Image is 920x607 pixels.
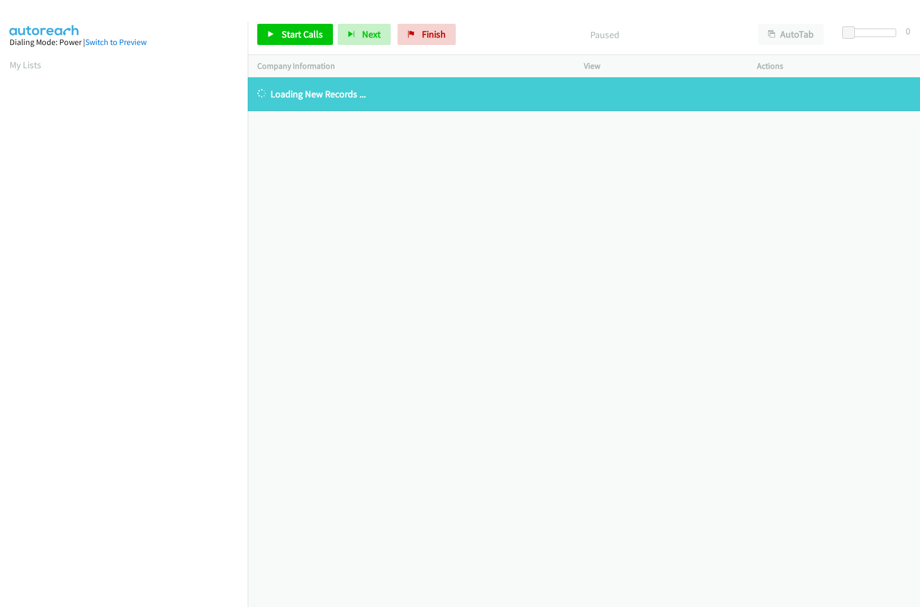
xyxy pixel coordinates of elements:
p: Actions [757,60,911,73]
p: Company Information [257,60,565,73]
iframe: Dialpad [10,81,248,584]
p: Paused [470,28,739,42]
span: Start Calls [282,28,323,40]
p: Loading New Records ... [257,87,910,101]
button: Next [338,24,391,45]
span: Finish [422,28,446,40]
div: Dialing Mode: Power | [10,36,238,49]
p: View [584,60,738,73]
button: AutoTab [758,24,824,45]
div: Delay between calls (in seconds) [847,29,896,37]
a: Switch to Preview [85,37,147,47]
a: Start Calls [257,24,333,45]
div: 0 [906,24,910,38]
a: My Lists [10,59,41,71]
a: Finish [398,24,456,45]
span: Next [362,28,381,40]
